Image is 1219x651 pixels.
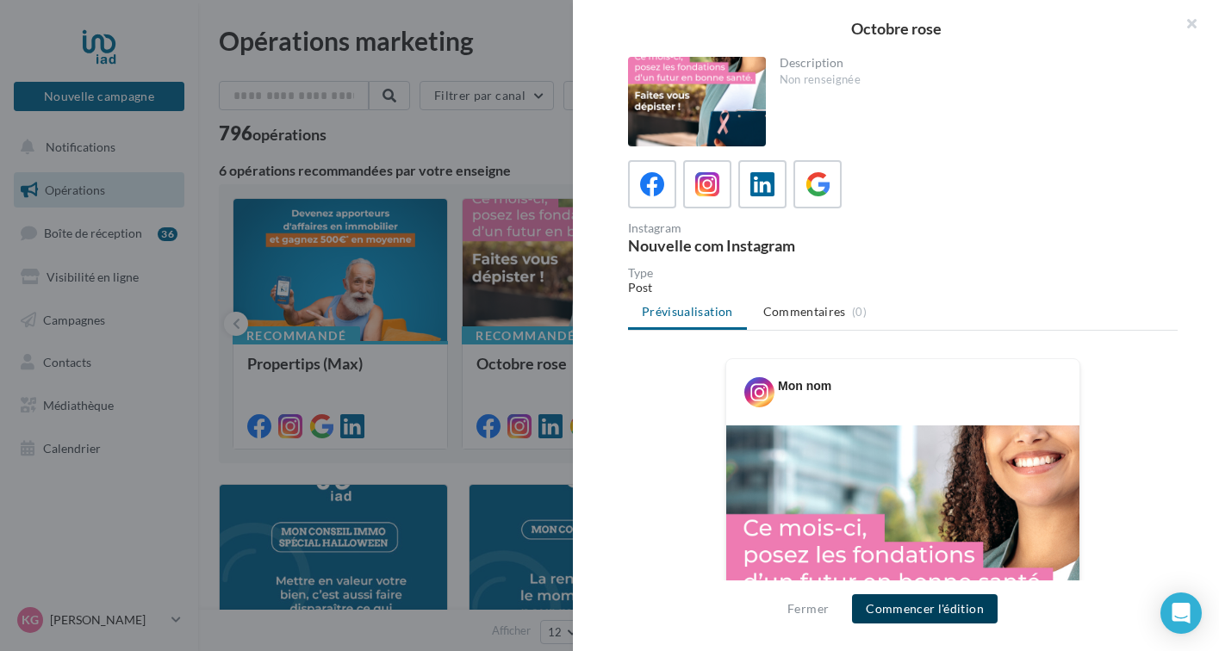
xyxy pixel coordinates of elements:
[628,267,1178,279] div: Type
[628,238,896,253] div: Nouvelle com Instagram
[1160,592,1202,634] div: Open Intercom Messenger
[780,72,1165,88] div: Non renseignée
[778,377,831,394] div: Mon nom
[628,279,1178,296] div: Post
[852,305,867,319] span: (0)
[780,57,1165,69] div: Description
[781,598,836,619] button: Fermer
[763,303,846,320] span: Commentaires
[852,594,998,623] button: Commencer l'édition
[600,21,1191,36] div: Octobre rose
[628,222,896,234] div: Instagram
